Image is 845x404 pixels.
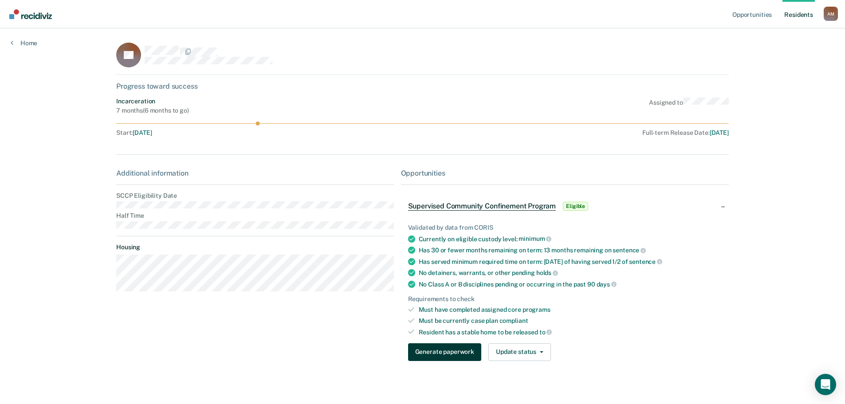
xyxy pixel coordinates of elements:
[401,192,729,220] div: Supervised Community Confinement ProgramEligible
[408,343,485,361] a: Navigate to form link
[629,258,662,265] span: sentence
[116,212,393,220] dt: Half Time
[116,82,729,90] div: Progress toward success
[597,281,617,288] span: days
[488,343,551,361] button: Update status
[419,280,722,288] div: No Class A or B disciplines pending or occurring in the past 90
[419,317,722,325] div: Must be currently case plan
[11,39,37,47] a: Home
[824,7,838,21] div: A M
[408,202,556,211] span: Supervised Community Confinement Program
[9,9,52,19] img: Recidiviz
[824,7,838,21] button: Profile dropdown button
[133,129,152,136] span: [DATE]
[519,235,551,242] span: minimum
[408,224,722,231] div: Validated by data from CORIS
[419,246,722,254] div: Has 30 or fewer months remaining on term: 13 months remaining on
[419,328,722,336] div: Resident has a stable home to be released
[419,306,722,314] div: Must have completed assigned core
[116,192,393,200] dt: SCCP Eligibility Date
[399,129,729,137] div: Full-term Release Date :
[116,107,189,114] div: 7 months ( 6 months to go )
[116,169,393,177] div: Additional information
[419,269,722,277] div: No detainers, warrants, or other pending
[401,169,729,177] div: Opportunities
[710,129,729,136] span: [DATE]
[536,269,558,276] span: holds
[613,247,646,254] span: sentence
[116,129,395,137] div: Start :
[499,317,528,324] span: compliant
[419,235,722,243] div: Currently on eligible custody level:
[419,258,722,266] div: Has served minimum required time on term: [DATE] of having served 1/2 of
[116,98,189,105] div: Incarceration
[563,202,588,211] span: Eligible
[649,98,729,114] div: Assigned to
[539,329,552,336] span: to
[116,243,393,251] dt: Housing
[815,374,836,395] div: Open Intercom Messenger
[408,295,722,303] div: Requirements to check
[523,306,550,313] span: programs
[408,343,481,361] button: Generate paperwork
